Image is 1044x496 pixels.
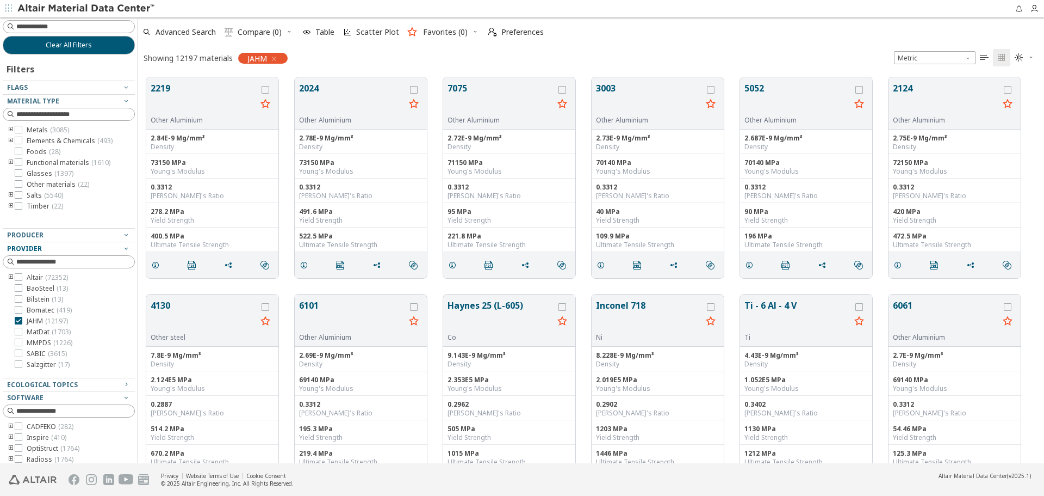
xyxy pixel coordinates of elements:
span: ( 3615 ) [48,349,67,358]
div: Other Aluminium [596,116,702,125]
div: 70140 MPa [596,158,719,167]
span: ( 419 ) [57,305,72,315]
div: [PERSON_NAME]'s Ratio [893,192,1016,200]
div: 514.2 MPa [151,425,274,433]
div: 1015 MPa [448,449,571,458]
div: 73150 MPa [151,158,274,167]
button: Details [888,254,911,276]
div: 0.2902 [596,400,719,409]
div: 109.9 MPa [596,232,719,241]
div: Density [744,360,868,369]
button: 7075 [448,82,554,116]
div: Ultimate Tensile Strength [596,458,719,467]
div: 196 MPa [744,232,868,241]
div: 0.3312 [299,183,422,192]
span: ( 12197 ) [45,316,68,326]
div: 0.3312 [151,183,274,192]
div: 9.143E-9 Mg/mm³ [448,351,571,360]
div: 40 MPa [596,207,719,216]
div: Yield Strength [596,216,719,225]
span: Functional materials [27,158,110,167]
div: Density [151,143,274,151]
div: [PERSON_NAME]'s Ratio [448,409,571,418]
button: Similar search [404,254,427,276]
span: ( 3085 ) [50,125,69,134]
div: Young's Modulus [299,384,422,393]
span: Metric [894,51,975,64]
div: [PERSON_NAME]'s Ratio [299,192,422,200]
div: 522.5 MPa [299,232,422,241]
button: PDF Download [628,254,651,276]
button: Share [368,254,390,276]
div: 70140 MPa [744,158,868,167]
div: Ultimate Tensile Strength [893,458,1016,467]
div: Ultimate Tensile Strength [299,241,422,249]
div: [PERSON_NAME]'s Ratio [151,409,274,418]
i:  [336,261,345,270]
div: Yield Strength [151,433,274,442]
i: toogle group [7,444,15,453]
span: Scatter Plot [356,28,399,36]
div: Density [744,143,868,151]
div: Yield Strength [744,216,868,225]
div: Ultimate Tensile Strength [151,241,274,249]
div: 2.687E-9 Mg/mm³ [744,134,868,143]
div: Yield Strength [744,433,868,442]
div: [PERSON_NAME]'s Ratio [596,192,719,200]
div: 0.3312 [893,183,1016,192]
div: 505 MPa [448,425,571,433]
div: Yield Strength [299,216,422,225]
i:  [1015,53,1023,62]
span: ( 72352 ) [45,273,68,282]
div: [PERSON_NAME]'s Ratio [448,192,571,200]
span: Foods [27,148,60,156]
div: 0.3312 [744,183,868,192]
div: Yield Strength [448,433,571,442]
span: Elements & Chemicals [27,137,113,145]
i:  [488,28,497,36]
button: Inconel 718 [596,299,702,333]
img: Altair Engineering [9,475,57,485]
div: 278.2 MPa [151,207,274,216]
button: Share [961,254,984,276]
span: Bomatec [27,306,72,315]
span: ( 1226 ) [53,338,72,347]
div: Young's Modulus [893,167,1016,176]
i: toogle group [7,202,15,211]
div: Young's Modulus [596,384,719,393]
button: Share [219,254,242,276]
i:  [980,53,989,62]
button: Ecological Topics [3,378,135,391]
span: ( 22 ) [52,201,63,211]
button: Similar search [256,254,278,276]
div: Density [596,143,719,151]
span: Software [7,393,43,402]
div: 0.3402 [744,400,868,409]
div: Other Aluminium [299,116,405,125]
div: Other Aluminium [893,333,999,342]
div: Yield Strength [893,216,1016,225]
i:  [484,261,493,270]
span: Glasses [27,169,73,178]
div: Young's Modulus [151,167,274,176]
span: Provider [7,244,42,253]
div: Co [448,333,554,342]
span: MMPDS [27,339,72,347]
button: Favorite [257,313,274,330]
div: Filters [3,54,40,81]
div: 2.019E5 MPa [596,376,719,384]
div: [PERSON_NAME]'s Ratio [744,192,868,200]
button: Favorite [850,96,868,113]
span: ( 22 ) [78,180,89,189]
button: Favorite [999,96,1016,113]
div: Unit System [894,51,975,64]
i:  [1003,261,1011,270]
div: Young's Modulus [448,167,571,176]
div: Young's Modulus [299,167,422,176]
button: Table View [975,49,993,66]
div: 1.052E5 MPa [744,376,868,384]
div: Other Aluminium [893,116,999,125]
button: Details [295,254,318,276]
span: ( 1610 ) [91,158,110,167]
button: Producer [3,229,135,242]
